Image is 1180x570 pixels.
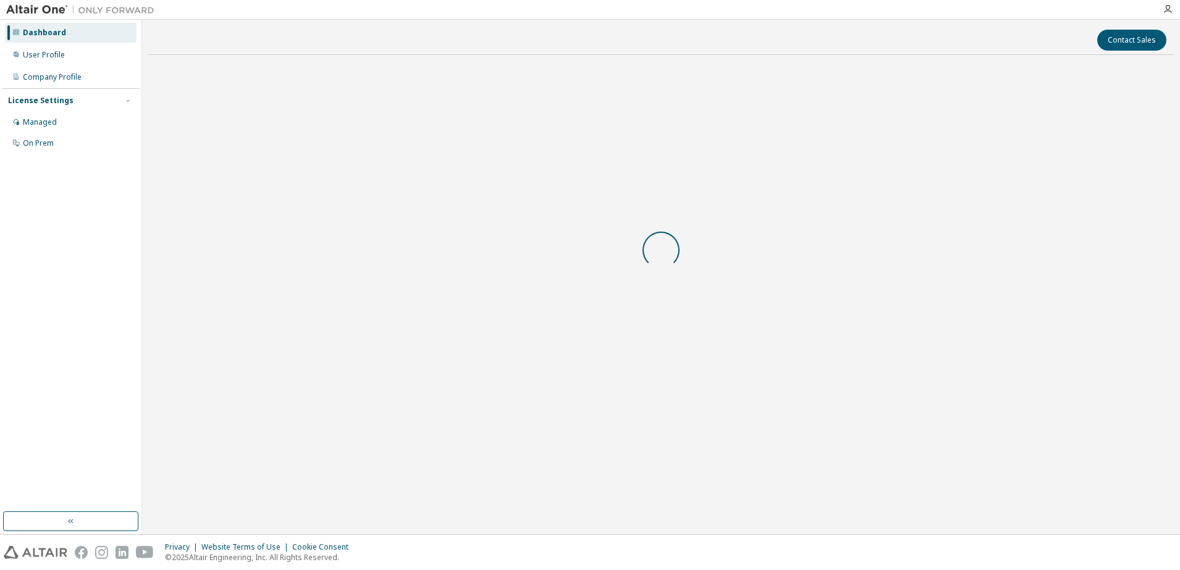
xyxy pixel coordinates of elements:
div: Website Terms of Use [201,542,292,552]
img: altair_logo.svg [4,546,67,559]
div: Managed [23,117,57,127]
img: linkedin.svg [116,546,129,559]
div: Privacy [165,542,201,552]
img: youtube.svg [136,546,154,559]
div: Company Profile [23,72,82,82]
p: © 2025 Altair Engineering, Inc. All Rights Reserved. [165,552,356,563]
button: Contact Sales [1097,30,1166,51]
div: Dashboard [23,28,66,38]
img: Altair One [6,4,161,16]
div: User Profile [23,50,65,60]
div: Cookie Consent [292,542,356,552]
div: License Settings [8,96,74,106]
img: facebook.svg [75,546,88,559]
img: instagram.svg [95,546,108,559]
div: On Prem [23,138,54,148]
